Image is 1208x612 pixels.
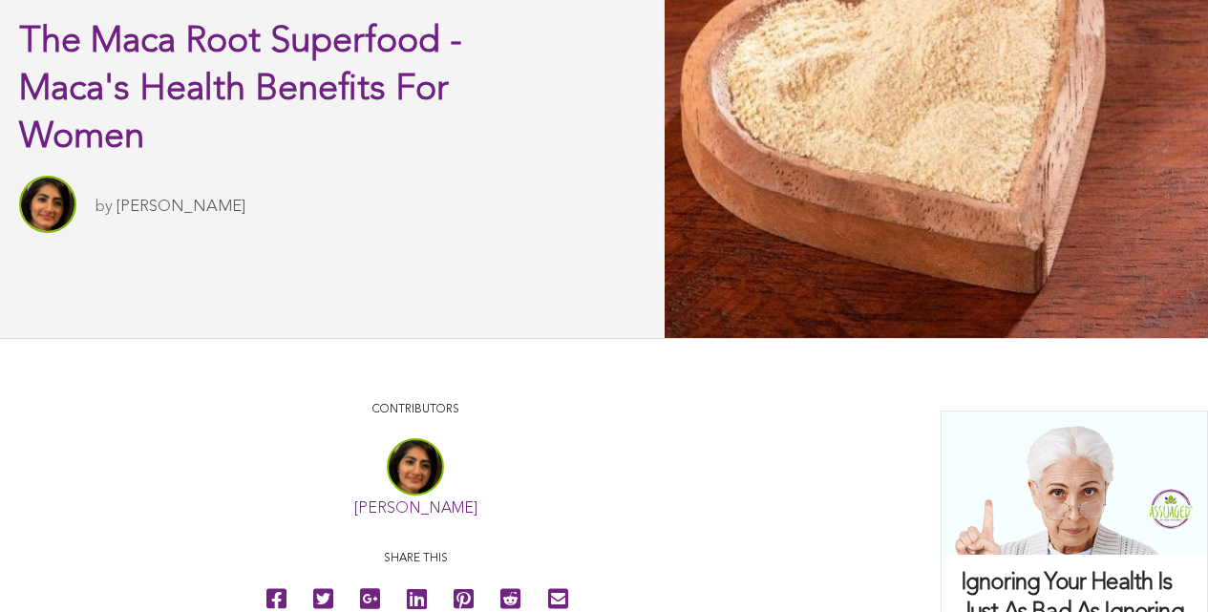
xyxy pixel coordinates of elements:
p: Share this [105,550,726,568]
a: [PERSON_NAME] [117,199,245,215]
iframe: Chat Widget [1113,520,1208,612]
span: The Maca Root Superfood - Maca's Health Benefits For Women [19,24,462,156]
img: Sitara Darvish [19,176,76,233]
p: CONTRIBUTORS [105,401,726,419]
span: by [95,199,113,215]
a: [PERSON_NAME] [354,501,477,517]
